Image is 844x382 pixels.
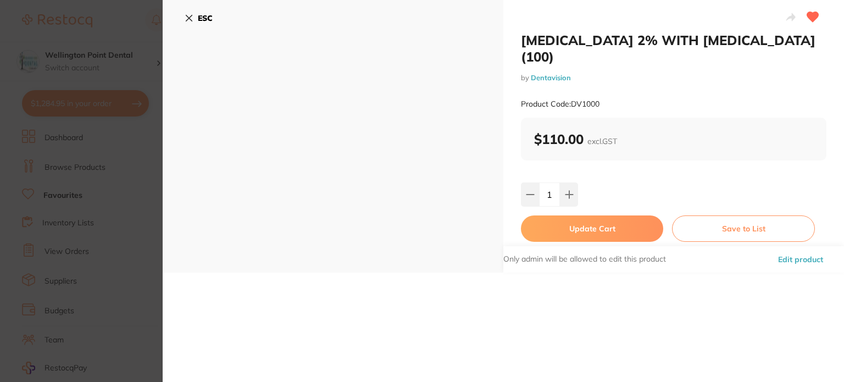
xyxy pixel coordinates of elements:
[587,136,617,146] span: excl. GST
[531,73,571,82] a: Dentavision
[672,215,815,242] button: Save to List
[521,215,663,242] button: Update Cart
[775,246,826,273] button: Edit product
[185,9,213,27] button: ESC
[503,254,666,265] p: Only admin will be allowed to edit this product
[534,131,617,147] b: $110.00
[521,99,599,109] small: Product Code: DV1000
[198,13,213,23] b: ESC
[521,32,826,65] h2: [MEDICAL_DATA] 2% WITH [MEDICAL_DATA] (100)
[521,74,826,82] small: by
